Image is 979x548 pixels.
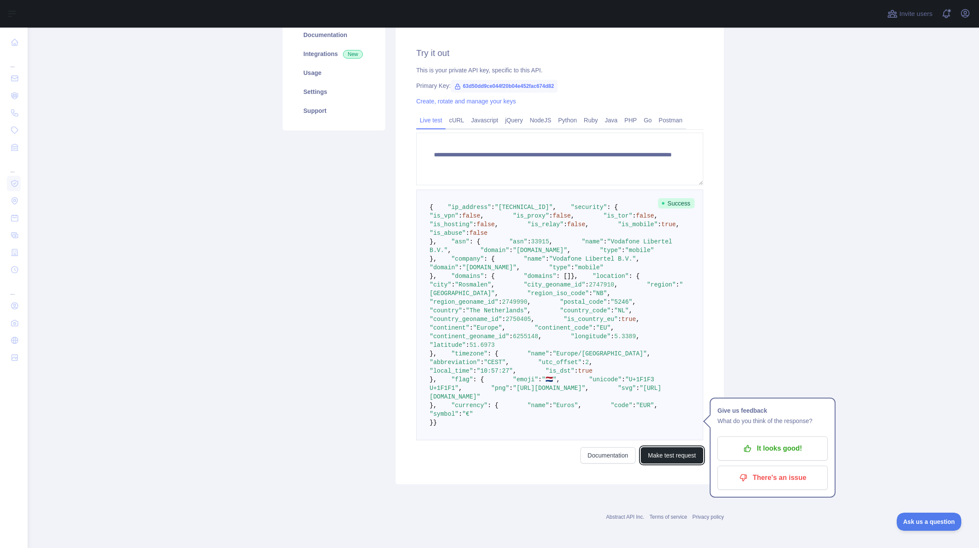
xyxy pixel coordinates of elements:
span: }, [430,238,437,245]
span: , [505,359,509,366]
span: : { [484,255,495,262]
span: "asn" [509,238,527,245]
a: Java [602,113,621,127]
span: , [549,238,552,245]
a: Usage [293,63,375,82]
span: "utc_offset" [538,359,582,366]
span: : { [607,204,618,211]
span: 2 [585,359,589,366]
a: Privacy policy [692,514,724,520]
span: : [499,299,502,305]
h1: Give us feedback [717,405,828,416]
a: Settings [293,82,375,101]
span: , [491,281,495,288]
span: "[DOMAIN_NAME]" [513,247,567,254]
span: , [578,402,582,409]
span: "currency" [451,402,487,409]
span: , [611,324,614,331]
span: "postal_code" [560,299,607,305]
span: "country" [430,307,462,314]
span: , [448,247,451,254]
span: "domains" [451,273,484,280]
span: "region" [647,281,676,288]
span: "svg" [618,385,636,392]
span: "code" [611,402,632,409]
a: Python [555,113,580,127]
span: "local_time" [430,367,473,374]
span: , [517,264,520,271]
span: } [430,419,433,426]
span: "€" [462,411,473,417]
a: Integrations New [293,44,375,63]
span: "domains" [524,273,556,280]
span: "NL" [614,307,629,314]
span: , [654,402,658,409]
span: , [629,307,632,314]
span: , [556,376,560,383]
span: : [549,350,552,357]
span: "NB" [592,290,607,297]
span: : [502,316,505,323]
span: : [538,376,542,383]
span: : [458,264,462,271]
span: "The Netherlands" [466,307,527,314]
span: : [451,281,455,288]
span: , [585,385,589,392]
span: : { [484,273,495,280]
span: "symbol" [430,411,458,417]
span: "EU" [596,324,611,331]
a: Documentation [293,25,375,44]
span: "png" [491,385,509,392]
span: "longitude" [571,333,611,340]
span: , [553,204,556,211]
span: }, [430,402,437,409]
span: : [473,367,477,374]
span: "is_country_eu" [564,316,618,323]
span: , [589,359,592,366]
span: "5246" [611,299,632,305]
span: , [636,333,639,340]
span: Success [658,198,695,209]
span: false [462,212,480,219]
span: "security" [571,204,607,211]
a: PHP [621,113,640,127]
span: , [607,290,611,297]
iframe: Toggle Customer Support [897,513,962,531]
span: 63d50dd9ce044f20b04e452fac674d82 [451,80,558,93]
span: : { [469,238,480,245]
span: false [636,212,654,219]
span: "Europe/[GEOGRAPHIC_DATA]" [553,350,647,357]
span: , [647,350,650,357]
span: : [603,238,607,245]
div: ... [7,279,21,296]
span: "mobile" [574,264,603,271]
span: , [495,290,498,297]
span: "emoji" [513,376,538,383]
span: "continent_geoname_id" [430,333,509,340]
p: What do you think of the response? [717,416,828,426]
span: , [676,221,679,228]
span: , [633,299,636,305]
span: , [571,212,574,219]
span: "timezone" [451,350,487,357]
span: "domain" [430,264,458,271]
span: New [343,50,363,59]
span: "abbreviation" [430,359,480,366]
span: 33915 [531,238,549,245]
span: : [676,281,679,288]
span: "Europe" [473,324,502,331]
span: : [458,411,462,417]
div: ... [7,52,21,69]
span: : [473,221,477,228]
a: Create, rotate and manage your keys [416,98,516,105]
span: : { [487,350,498,357]
span: "name" [527,350,549,357]
span: 2749990 [502,299,527,305]
span: , [495,221,498,228]
span: "Vodafone Libertel B.V." [549,255,636,262]
span: 51.6973 [469,342,495,349]
span: "CEST" [484,359,505,366]
span: "mobile" [625,247,654,254]
a: Ruby [580,113,602,127]
span: : [592,324,596,331]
